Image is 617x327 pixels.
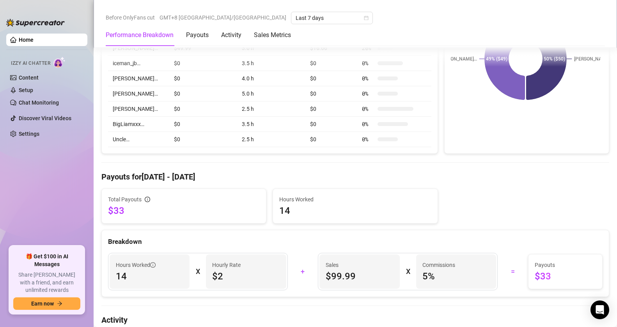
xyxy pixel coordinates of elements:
[53,57,66,68] img: AI Chatter
[169,117,237,132] td: $0
[362,59,374,68] span: 0 %
[13,271,80,294] span: Share [PERSON_NAME] with a friend, and earn unlimited rewards
[502,265,523,278] div: =
[364,16,369,20] span: calendar
[254,30,291,40] div: Sales Metrics
[362,135,374,144] span: 0 %
[237,86,305,101] td: 5.0 h
[108,195,142,204] span: Total Payouts
[237,117,305,132] td: 3.5 h
[19,37,34,43] a: Home
[169,71,237,86] td: $0
[305,71,357,86] td: $0
[108,204,260,217] span: $33
[169,86,237,101] td: $0
[362,89,374,98] span: 0 %
[101,171,609,182] h4: Payouts for [DATE] - [DATE]
[237,132,305,147] td: 2.5 h
[237,41,305,56] td: 3.0 h
[108,71,169,86] td: [PERSON_NAME]…
[101,315,609,325] h4: Activity
[362,105,374,113] span: 0 %
[574,56,613,62] text: [PERSON_NAME]…
[116,261,156,269] span: Hours Worked
[362,44,374,52] span: 20 %
[362,120,374,128] span: 0 %
[108,56,169,71] td: iceman_jb…
[13,297,80,310] button: Earn nowarrow-right
[237,101,305,117] td: 2.5 h
[186,30,209,40] div: Payouts
[279,195,431,204] span: Hours Worked
[116,270,183,283] span: 14
[305,56,357,71] td: $0
[169,132,237,147] td: $0
[305,117,357,132] td: $0
[422,261,455,269] article: Commissions
[221,30,241,40] div: Activity
[31,300,54,307] span: Earn now
[19,75,39,81] a: Content
[279,204,431,217] span: 14
[169,101,237,117] td: $0
[305,101,357,117] td: $0
[590,300,609,319] div: Open Intercom Messenger
[13,253,80,268] span: 🎁 Get $100 in AI Messages
[145,197,150,202] span: info-circle
[106,30,174,40] div: Performance Breakdown
[57,301,62,306] span: arrow-right
[326,261,393,269] span: Sales
[305,132,357,147] td: $0
[108,101,169,117] td: [PERSON_NAME]…
[237,56,305,71] td: 3.5 h
[535,261,596,269] span: Payouts
[305,41,357,56] td: $16.66
[362,74,374,83] span: 0 %
[108,132,169,147] td: Uncle…
[108,41,169,56] td: [PERSON_NAME]…
[237,71,305,86] td: 4.0 h
[108,236,603,247] div: Breakdown
[293,265,314,278] div: +
[196,265,200,278] div: X
[106,12,155,23] span: Before OnlyFans cut
[296,12,368,24] span: Last 7 days
[406,265,410,278] div: X
[438,56,477,62] text: [PERSON_NAME]…
[326,270,393,283] span: $99.99
[108,117,169,132] td: BigLiamxxx…
[19,115,71,121] a: Discover Viral Videos
[169,56,237,71] td: $0
[11,60,50,67] span: Izzy AI Chatter
[19,131,39,137] a: Settings
[535,270,596,283] span: $33
[6,19,65,27] img: logo-BBDzfeDw.svg
[108,86,169,101] td: [PERSON_NAME]…
[160,12,286,23] span: GMT+8 [GEOGRAPHIC_DATA]/[GEOGRAPHIC_DATA]
[19,87,33,93] a: Setup
[212,261,241,269] article: Hourly Rate
[19,100,59,106] a: Chat Monitoring
[212,270,280,283] span: $2
[169,41,237,56] td: $49.99
[422,270,490,283] span: 5 %
[150,262,156,268] span: info-circle
[305,86,357,101] td: $0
